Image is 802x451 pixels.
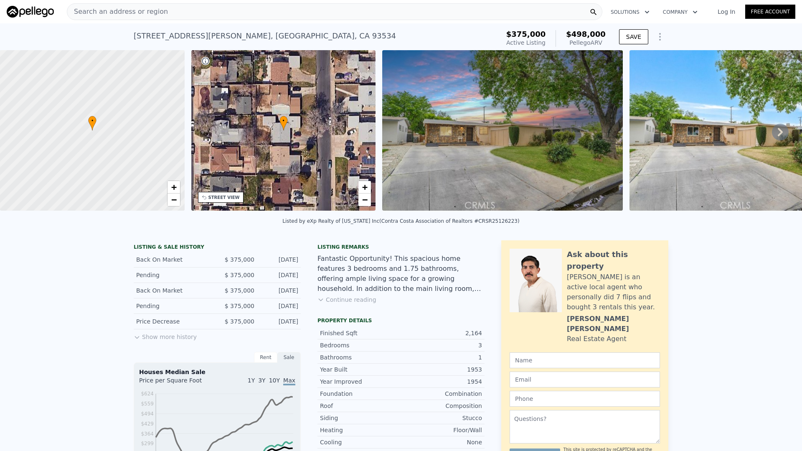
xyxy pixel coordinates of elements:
div: [STREET_ADDRESS][PERSON_NAME] , [GEOGRAPHIC_DATA] , CA 93534 [134,30,396,42]
div: Cooling [320,438,401,446]
button: SAVE [619,29,648,44]
div: [DATE] [261,271,298,279]
a: Zoom out [358,194,371,206]
span: $ 375,000 [225,303,254,309]
div: Year Improved [320,377,401,386]
span: 10Y [269,377,280,384]
div: Fantastic Opportunity! This spacious home features 3 bedrooms and 1.75 bathrooms, offering ample ... [317,254,485,294]
span: $ 375,000 [225,272,254,278]
span: 3Y [258,377,265,384]
tspan: $494 [141,411,154,417]
span: $375,000 [506,30,546,38]
span: − [171,194,176,205]
input: Phone [510,391,660,407]
div: Listing remarks [317,244,485,250]
tspan: $299 [141,441,154,446]
div: [DATE] [261,255,298,264]
div: Pending [136,271,211,279]
a: Free Account [745,5,795,19]
span: + [171,182,176,192]
input: Name [510,352,660,368]
div: 1954 [401,377,482,386]
div: Finished Sqft [320,329,401,337]
div: 3 [401,341,482,349]
button: Show more history [134,329,197,341]
span: $498,000 [566,30,606,38]
img: Sale: 166679676 Parcel: 52802597 [382,50,623,211]
span: − [362,194,368,205]
div: Rent [254,352,277,363]
a: Log In [708,8,745,16]
div: [DATE] [261,286,298,295]
div: Listed by eXp Realty of [US_STATE] Inc (Contra Costa Association of Realtors #CRSR25126223) [282,218,519,224]
tspan: $559 [141,401,154,407]
a: Zoom in [358,181,371,194]
tspan: $429 [141,421,154,427]
span: + [362,182,368,192]
button: Continue reading [317,296,376,304]
div: Sale [277,352,301,363]
span: $ 375,000 [225,256,254,263]
span: $ 375,000 [225,318,254,325]
div: Floor/Wall [401,426,482,434]
div: Heating [320,426,401,434]
div: None [401,438,482,446]
div: STREET VIEW [208,194,240,201]
a: Zoom in [168,181,180,194]
div: Real Estate Agent [567,334,627,344]
input: Email [510,372,660,387]
span: Max [283,377,295,385]
span: 1Y [248,377,255,384]
div: Price per Square Foot [139,376,217,390]
span: • [279,117,288,125]
div: Houses Median Sale [139,368,295,376]
div: Ask about this property [567,249,660,272]
button: Company [656,5,704,20]
div: Property details [317,317,485,324]
div: Stucco [401,414,482,422]
div: Combination [401,390,482,398]
div: Siding [320,414,401,422]
span: Search an address or region [67,7,168,17]
button: Show Options [652,28,668,45]
span: • [88,117,96,125]
a: Zoom out [168,194,180,206]
div: Pending [136,302,211,310]
div: Bedrooms [320,341,401,349]
div: 2,164 [401,329,482,337]
tspan: $364 [141,431,154,437]
tspan: $624 [141,391,154,397]
img: Pellego [7,6,54,18]
div: [DATE] [261,317,298,326]
span: Active Listing [506,39,546,46]
div: 1953 [401,365,482,374]
div: [PERSON_NAME] is an active local agent who personally did 7 flips and bought 3 rentals this year. [567,272,660,312]
div: • [88,116,96,130]
div: Back On Market [136,255,211,264]
div: LISTING & SALE HISTORY [134,244,301,252]
div: Bathrooms [320,353,401,362]
div: Back On Market [136,286,211,295]
div: [DATE] [261,302,298,310]
div: Composition [401,402,482,410]
div: 1 [401,353,482,362]
div: Price Decrease [136,317,211,326]
div: • [279,116,288,130]
div: Pellego ARV [566,38,606,47]
div: Foundation [320,390,401,398]
span: $ 375,000 [225,287,254,294]
button: Solutions [604,5,656,20]
div: Roof [320,402,401,410]
div: [PERSON_NAME] [PERSON_NAME] [567,314,660,334]
div: Year Built [320,365,401,374]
